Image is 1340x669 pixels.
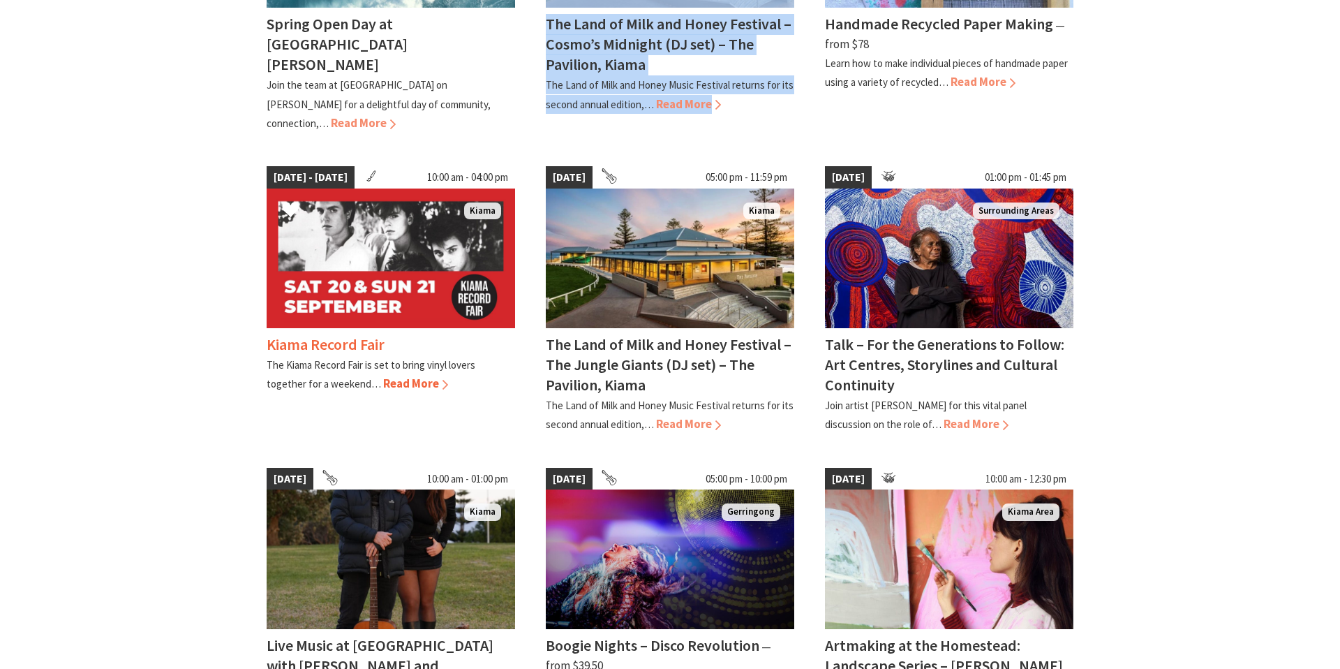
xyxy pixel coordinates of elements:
span: Kiama [743,203,780,220]
p: Learn how to make individual pieces of handmade paper using a variety of recycled… [825,57,1068,89]
img: Em & Ron [267,490,515,629]
span: [DATE] [825,468,872,490]
h4: Handmade Recycled Paper Making [825,14,1053,34]
p: Join the team at [GEOGRAPHIC_DATA] on [PERSON_NAME] for a delightful day of community, connection,… [267,78,491,129]
span: Kiama [464,503,501,521]
span: Read More [383,376,448,391]
h4: Kiama Record Fair [267,334,385,354]
p: The Land of Milk and Honey Music Festival returns for its second annual edition,… [546,78,794,110]
span: 05:00 pm - 10:00 pm [699,468,794,490]
p: The Kiama Record Fair is set to bring vinyl lovers together for a weekend… [267,358,475,390]
span: Gerringong [722,503,780,521]
h4: Talk – For the Generations to Follow: Art Centres, Storylines and Cultural Continuity [825,334,1064,395]
h4: The Land of Milk and Honey Festival – Cosmo’s Midnight (DJ set) – The Pavilion, Kiama [546,14,791,74]
p: Join artist [PERSON_NAME] for this vital panel discussion on the role of… [825,399,1027,431]
span: Read More [944,416,1008,432]
span: Surrounding Areas [973,203,1059,220]
span: 10:00 am - 12:30 pm [978,468,1073,490]
span: [DATE] [825,166,872,189]
span: 10:00 am - 01:00 pm [420,468,515,490]
span: Read More [656,96,721,112]
span: [DATE] [267,468,313,490]
p: The Land of Milk and Honey Music Festival returns for its second annual edition,… [546,399,794,431]
span: Kiama Area [1002,503,1059,521]
span: 10:00 am - 04:00 pm [420,166,515,189]
span: Kiama [464,203,501,220]
h4: Boogie Nights – Disco Revolution [546,635,759,655]
h4: The Land of Milk and Honey Festival – The Jungle Giants (DJ set) – The Pavilion, Kiama [546,334,791,395]
span: 05:00 pm - 11:59 pm [699,166,794,189]
img: Land of Milk an Honey Festival [546,189,794,328]
span: Read More [331,115,396,131]
a: [DATE] 01:00 pm - 01:45 pm Betty Pumani Kuntiwa stands in front of her large scale painting Surro... [825,166,1073,434]
a: [DATE] 05:00 pm - 11:59 pm Land of Milk an Honey Festival Kiama The Land of Milk and Honey Festiv... [546,166,794,434]
span: 01:00 pm - 01:45 pm [978,166,1073,189]
img: Boogie Nights [546,490,794,629]
h4: Spring Open Day at [GEOGRAPHIC_DATA][PERSON_NAME] [267,14,408,74]
span: [DATE] - [DATE] [267,166,355,189]
img: Artist holds paint brush whilst standing with several artworks behind her [825,490,1073,629]
img: Betty Pumani Kuntiwa stands in front of her large scale painting [825,189,1073,328]
span: Read More [951,74,1015,89]
span: [DATE] [546,166,593,189]
span: [DATE] [546,468,593,490]
span: Read More [656,416,721,432]
button: Click to Favourite Kiama Record Fair [268,187,313,235]
a: [DATE] - [DATE] 10:00 am - 04:00 pm Kiama Kiama Record Fair The Kiama Record Fair is set to bring... [267,166,515,434]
